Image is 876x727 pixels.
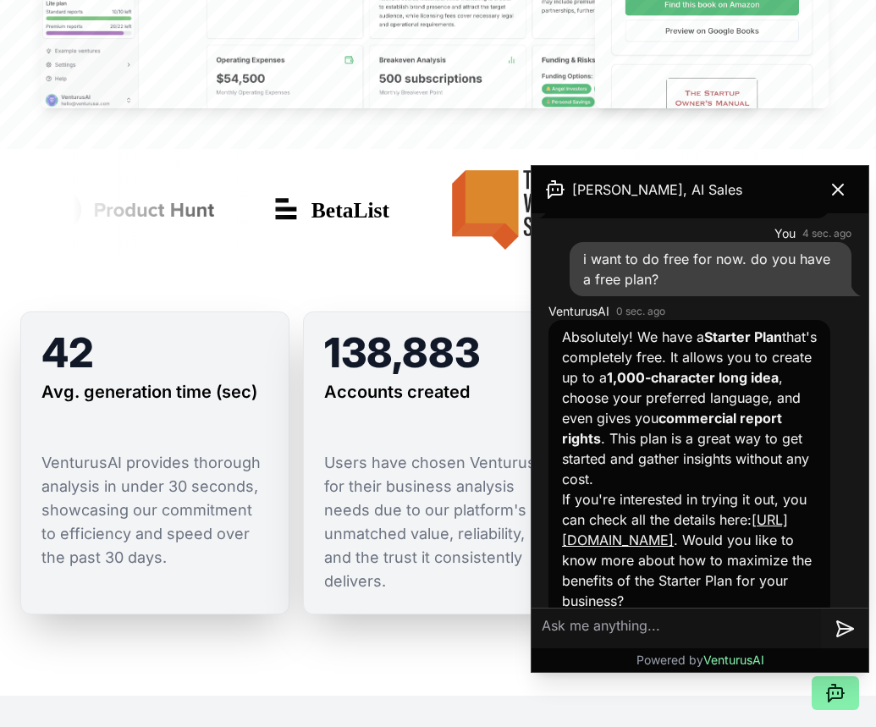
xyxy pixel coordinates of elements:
p: VenturusAI provides thorough analysis in under 30 seconds, showcasing our commitment to efficienc... [41,451,268,570]
p: Powered by [636,652,764,669]
h3: Accounts created [324,380,470,404]
span: i want to do free for now. do you have a free plan? [583,251,830,288]
time: 4 sec. ago [802,227,851,240]
span: VenturusAI [703,653,764,667]
h3: Avg. generation time (sec) [41,380,257,404]
strong: 1,000-character long idea [607,369,779,386]
span: VenturusAI [548,303,609,320]
img: Product Hunt [6,156,247,264]
p: If you're interested in trying it out, you can check all the details here: . Would you like to kn... [562,489,817,611]
strong: Starter Plan [704,328,782,345]
span: 42 [41,328,94,377]
span: 138,883 [324,328,480,377]
strong: commercial report rights [562,410,782,447]
img: Betalist [261,185,413,235]
p: Users have chosen VenturusAI for their business analysis needs due to our platform's unmatched va... [324,451,551,593]
span: [PERSON_NAME], AI Sales [572,179,742,200]
span: You [774,225,796,242]
p: Absolutely! We have a that's completely free. It allows you to create up to a , choose your prefe... [562,327,817,489]
img: This Week in Startups [427,156,633,264]
time: 0 sec. ago [616,305,665,318]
